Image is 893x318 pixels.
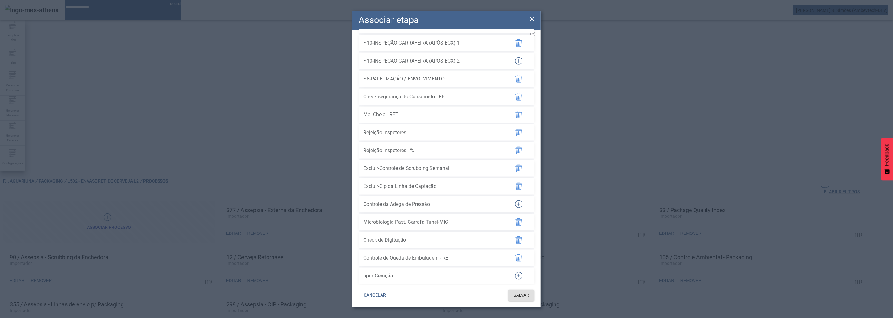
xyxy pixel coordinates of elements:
span: Microbiologia Past. Garrafa Túnel-MIC [363,218,505,226]
span: F.13-INSPEÇÃO GARRAFEIRA (APÓS ECX) 1 [363,39,505,47]
span: Check segurança do Consumido - RET [363,93,505,101]
span: Mal Cheia - RET [363,111,505,118]
span: CANCELAR [364,292,386,299]
button: Feedback - Mostrar pesquisa [881,138,893,180]
span: SALVAR [513,292,529,299]
span: Rejeição Inspetores [363,129,505,136]
span: Excluir-Cip da Linha de Captação [363,183,505,190]
span: Check de Digitação [363,236,505,244]
h2: Associar etapa [359,13,419,27]
span: ppm Geração [363,272,505,280]
span: Excluir-Controle de Scrubbing Semanal [363,165,505,172]
span: F.13-INSPEÇÃO GARRAFEIRA (APÓS ECX) 2 [363,57,505,65]
span: Controle da Adega de Pressão [363,200,505,208]
span: Feedback [884,144,890,166]
span: Rejeição Inspetores - % [363,147,505,154]
span: Controle de Queda de Embalagem - RET [363,254,505,262]
button: CANCELAR [359,290,391,301]
span: F.8-PALETIZAÇÃO / ENVOLVIMENTO [363,75,505,83]
button: SALVAR [508,290,534,301]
